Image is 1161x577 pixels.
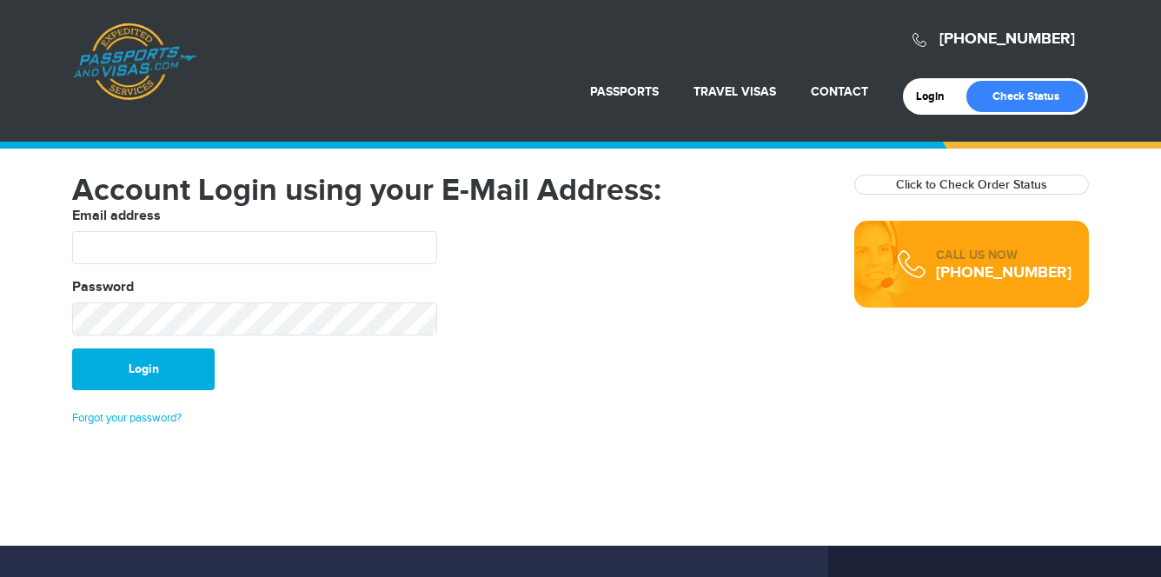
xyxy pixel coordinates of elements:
a: Contact [811,84,868,99]
div: [PHONE_NUMBER] [936,264,1071,282]
a: Passports & [DOMAIN_NAME] [73,23,196,101]
label: Email address [72,206,161,227]
button: Login [72,348,215,390]
a: Travel Visas [693,84,776,99]
a: [PHONE_NUMBER] [939,30,1075,49]
a: Check Status [966,81,1085,112]
a: Login [916,90,957,103]
div: CALL US NOW [936,247,1071,264]
a: Click to Check Order Status [896,177,1047,192]
a: Passports [590,84,659,99]
label: Password [72,277,134,298]
a: Forgot your password? [72,411,182,425]
h1: Account Login using your E-Mail Address: [72,175,828,206]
